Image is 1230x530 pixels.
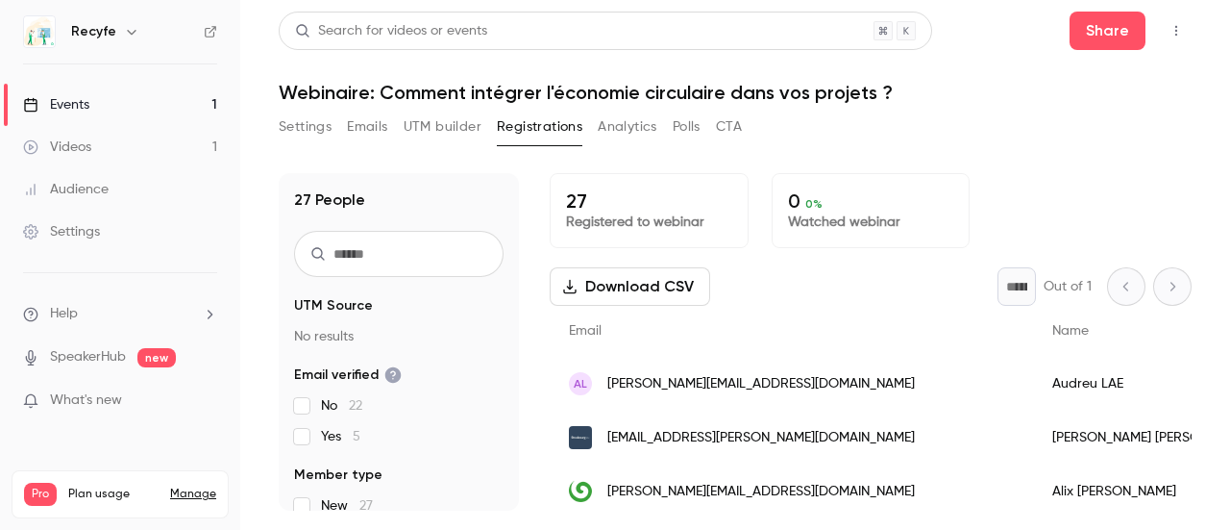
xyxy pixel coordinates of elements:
img: Recyfe [24,16,55,47]
p: Registered to webinar [566,213,732,232]
span: [PERSON_NAME][EMAIL_ADDRESS][DOMAIN_NAME] [607,374,915,394]
span: Email [569,324,602,338]
span: 22 [349,399,362,413]
button: Share [1070,12,1145,50]
button: Emails [347,112,387,142]
p: Watched webinar [788,213,954,232]
h6: Recyfe [71,22,116,41]
img: ambiente-bet.fr [569,480,592,503]
p: 27 [566,189,732,213]
button: Settings [279,112,332,142]
div: Videos [23,138,91,157]
div: Settings [23,222,100,241]
h1: 27 People [294,189,365,212]
span: Yes [321,427,360,446]
button: UTM builder [404,112,481,142]
span: Plan usage [68,487,159,502]
span: [EMAIL_ADDRESS][PERSON_NAME][DOMAIN_NAME] [607,428,915,448]
span: new [137,348,176,367]
span: 0 % [805,197,823,211]
p: Out of 1 [1044,277,1092,296]
h1: Webinaire: Comment intégrer l'économie circulaire dans vos projets ? [279,81,1192,104]
button: CTA [716,112,742,142]
li: help-dropdown-opener [23,304,217,324]
span: 5 [353,430,360,443]
span: Help [50,304,78,324]
span: New [321,496,373,516]
span: Name [1052,324,1089,338]
button: Analytics [598,112,657,142]
a: SpeakerHub [50,347,126,367]
button: Registrations [497,112,582,142]
span: AL [574,375,587,392]
span: No [321,396,362,416]
div: Audience [23,180,109,199]
span: What's new [50,391,122,411]
iframe: Noticeable Trigger [194,392,217,410]
span: Email verified [294,366,402,385]
span: Pro [24,483,57,506]
span: UTM Source [294,296,373,315]
button: Download CSV [550,267,710,306]
p: No results [294,327,504,346]
div: Search for videos or events [295,21,487,41]
span: [PERSON_NAME][EMAIL_ADDRESS][DOMAIN_NAME] [607,482,915,502]
button: Polls [673,112,701,142]
span: 27 [359,499,373,513]
p: 0 [788,189,954,213]
span: Member type [294,466,382,485]
img: strasbourg.eu [569,426,592,449]
div: Events [23,95,89,114]
a: Manage [170,487,216,502]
